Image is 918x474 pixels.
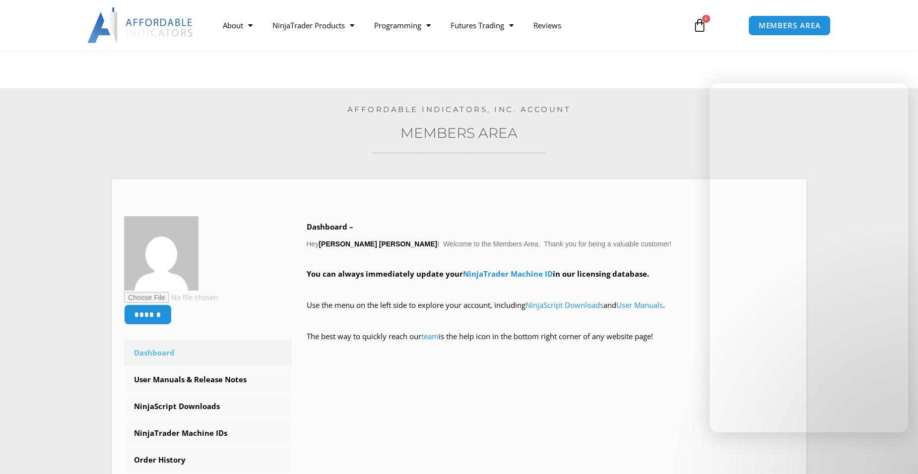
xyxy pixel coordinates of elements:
[400,124,518,141] a: Members Area
[463,269,553,279] a: NinjaTrader Machine ID
[124,340,292,366] a: Dashboard
[319,240,437,248] strong: [PERSON_NAME] [PERSON_NAME]
[307,222,353,232] b: Dashboard –
[524,14,571,37] a: Reviews
[307,269,649,279] strong: You can always immediately update your in our licensing database.
[525,300,603,310] a: NinjaScript Downloads
[347,105,571,114] a: Affordable Indicators, Inc. Account
[759,22,821,29] span: MEMBERS AREA
[87,7,194,43] img: LogoAI | Affordable Indicators – NinjaTrader
[124,367,292,393] a: User Manuals & Release Notes
[364,14,441,37] a: Programming
[616,300,663,310] a: User Manuals
[307,330,794,357] p: The best way to quickly reach our is the help icon in the bottom right corner of any website page!
[124,420,292,446] a: NinjaTrader Machine IDs
[124,216,198,291] img: e5615f4d3c00efcf05d7eacc152ed0b664c2ae0c87626d4dde6dbb148e10d8c8
[262,14,364,37] a: NinjaTrader Products
[213,14,681,37] nav: Menu
[124,447,292,473] a: Order History
[710,83,908,432] iframe: Intercom live chat
[441,14,524,37] a: Futures Trading
[748,15,831,36] a: MEMBERS AREA
[307,298,794,326] p: Use the menu on the left side to explore your account, including and .
[884,440,908,464] iframe: Intercom live chat
[124,394,292,419] a: NinjaScript Downloads
[702,15,710,23] span: 0
[678,11,721,40] a: 0
[421,331,439,341] a: team
[213,14,262,37] a: About
[307,220,794,357] div: Hey ! Welcome to the Members Area. Thank you for being a valuable customer!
